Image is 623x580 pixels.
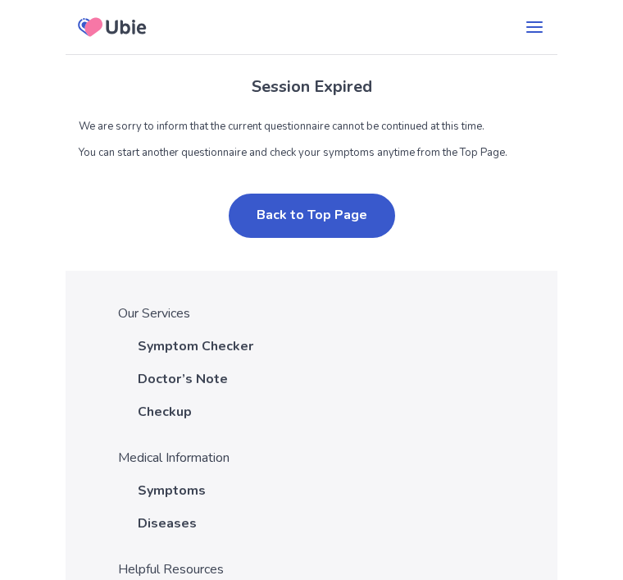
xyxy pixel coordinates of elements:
[118,304,538,323] p: Our Services
[79,119,544,135] p: We are sorry to inform that the current questionnaire cannot be continued at this time.
[512,11,557,43] button: menu
[138,481,206,500] a: Symptoms
[138,402,192,422] a: Checkup
[229,194,395,238] button: Back to Top Page
[79,75,544,99] h1: Session Expired
[138,369,228,389] a: Doctor’s Note
[79,145,544,162] p: You can start another questionnaire and check your symptoms anytime from the Top Page.
[118,448,538,468] p: Medical Information
[138,336,253,356] a: Symptom Checker
[118,559,538,579] p: Helpful Resources
[138,514,197,533] a: Diseases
